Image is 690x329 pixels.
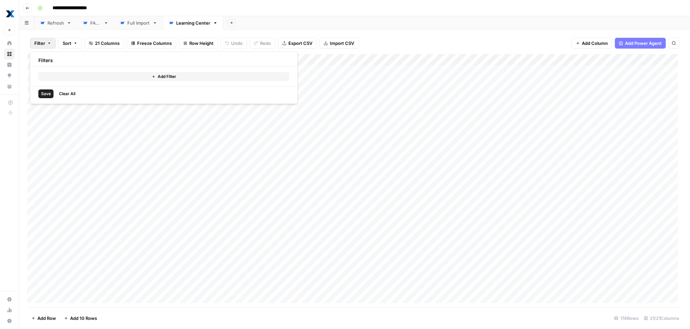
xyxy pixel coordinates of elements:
button: Add Column [571,38,612,49]
div: Refresh [48,20,64,26]
div: FAQs [90,20,101,26]
a: Opportunities [4,70,15,81]
button: Add Row [27,313,60,324]
span: Export CSV [288,40,312,47]
a: Insights [4,59,15,70]
a: Learning Center [163,16,223,30]
span: Clear All [59,91,75,97]
span: Undo [231,40,243,47]
button: Add Power Agent [615,38,666,49]
button: Undo [221,38,247,49]
span: Add 10 Rows [70,315,97,322]
a: Refresh [34,16,77,30]
button: Add Filter [38,72,289,81]
a: Usage [4,305,15,316]
span: 21 Columns [95,40,120,47]
button: Add 10 Rows [60,313,101,324]
button: Sort [58,38,82,49]
a: Home [4,38,15,49]
a: FAQs [77,16,114,30]
span: Save [41,91,51,97]
span: Add Row [37,315,56,322]
button: Save [38,89,54,98]
div: Filter [30,51,298,104]
div: Learning Center [176,20,210,26]
span: Sort [63,40,71,47]
button: Export CSV [278,38,317,49]
button: Workspace: MaintainX [4,5,15,22]
a: Your Data [4,81,15,92]
a: Full Import [114,16,163,30]
span: Add Power Agent [625,40,662,47]
button: Freeze Columns [127,38,176,49]
span: Row Height [189,40,214,47]
a: Browse [4,49,15,59]
span: Freeze Columns [137,40,172,47]
div: 174 Rows [611,313,641,324]
span: Add Column [582,40,608,47]
img: MaintainX Logo [4,8,16,20]
span: Add Filter [158,74,176,80]
span: Import CSV [330,40,354,47]
button: Row Height [179,38,218,49]
a: Settings [4,294,15,305]
button: 21 Columns [85,38,124,49]
span: Filter [34,40,45,47]
button: Help + Support [4,316,15,326]
div: Full Import [127,20,150,26]
button: Filter [30,38,56,49]
span: Redo [260,40,271,47]
button: Clear All [56,89,78,98]
div: Filters [33,54,295,67]
button: Redo [250,38,275,49]
div: 21/21 Columns [641,313,682,324]
button: Import CSV [319,38,358,49]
